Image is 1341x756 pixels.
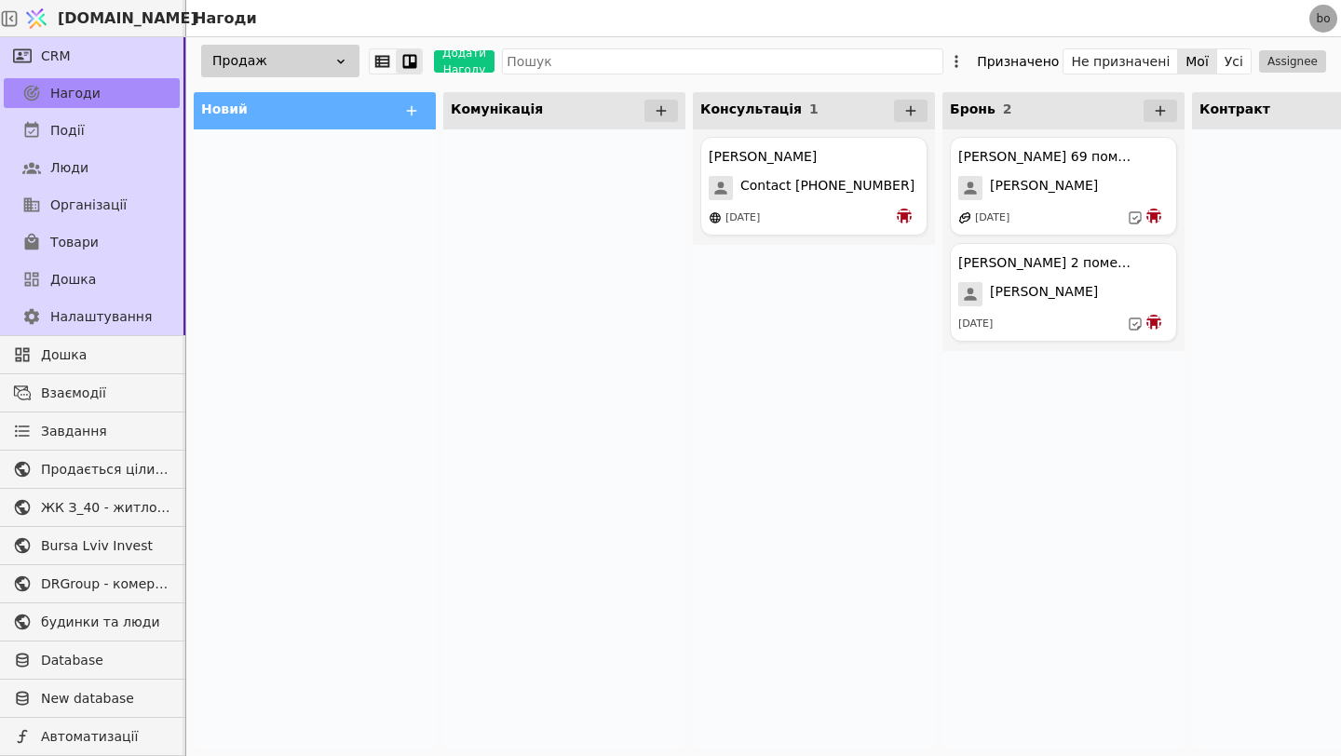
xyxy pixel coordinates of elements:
[1003,101,1012,116] span: 2
[19,1,186,36] a: [DOMAIN_NAME]
[41,613,170,632] span: будинки та люди
[41,460,170,479] span: Продається цілий будинок [PERSON_NAME] нерухомість
[50,307,152,327] span: Налаштування
[709,147,817,167] div: [PERSON_NAME]
[950,137,1177,236] div: [PERSON_NAME] 69 помешкання[PERSON_NAME][DATE]bo
[4,340,180,370] a: Дошка
[50,270,96,290] span: Дошка
[41,384,170,403] span: Взаємодії
[700,137,928,236] div: [PERSON_NAME]Contact [PHONE_NUMBER][DATE]bo
[4,645,180,675] a: Database
[186,7,257,30] h2: Нагоди
[41,498,170,518] span: ЖК З_40 - житлова та комерційна нерухомість класу Преміум
[4,722,180,751] a: Автоматизації
[958,317,993,332] div: [DATE]
[41,47,71,66] span: CRM
[958,253,1135,273] div: [PERSON_NAME] 2 помешкання
[1146,209,1161,223] img: bo
[1309,5,1337,33] a: bo
[1217,48,1251,74] button: Усі
[4,41,180,71] a: CRM
[434,50,494,73] button: Додати Нагоду
[4,493,180,522] a: ЖК З_40 - житлова та комерційна нерухомість класу Преміум
[4,153,180,182] a: Люди
[950,243,1177,342] div: [PERSON_NAME] 2 помешкання[PERSON_NAME][DATE]bo
[950,101,996,116] span: Бронь
[1063,48,1178,74] button: Не призначені
[809,101,819,116] span: 1
[41,422,107,441] span: Завдання
[41,345,170,365] span: Дошка
[897,209,912,223] img: bo
[502,48,943,74] input: Пошук
[451,101,543,116] span: Комунікація
[4,454,180,484] a: Продається цілий будинок [PERSON_NAME] нерухомість
[4,227,180,257] a: Товари
[41,574,170,594] span: DRGroup - комерційна нерухоомість
[201,45,359,77] div: Продаж
[975,210,1009,226] div: [DATE]
[50,84,101,103] span: Нагоди
[1146,315,1161,330] img: bo
[4,378,180,408] a: Взаємодії
[977,48,1059,74] div: Призначено
[201,101,248,116] span: Новий
[50,233,99,252] span: Товари
[423,50,494,73] a: Додати Нагоду
[4,302,180,331] a: Налаштування
[4,190,180,220] a: Організації
[4,115,180,145] a: Події
[4,683,180,713] a: New database
[41,651,170,670] span: Database
[4,264,180,294] a: Дошка
[958,211,971,224] img: affiliate-program.svg
[4,607,180,637] a: будинки та люди
[1259,50,1326,73] button: Assignee
[958,147,1135,167] div: [PERSON_NAME] 69 помешкання
[990,282,1098,306] span: [PERSON_NAME]
[22,1,50,36] img: Logo
[4,569,180,599] a: DRGroup - комерційна нерухоомість
[41,536,170,556] span: Bursa Lviv Invest
[50,121,85,141] span: Події
[41,727,170,747] span: Автоматизації
[4,416,180,446] a: Завдання
[740,176,914,200] span: Contact [PHONE_NUMBER]
[700,101,802,116] span: Консультація
[725,210,760,226] div: [DATE]
[41,689,170,709] span: New database
[1178,48,1217,74] button: Мої
[709,211,722,224] img: online-store.svg
[4,531,180,560] a: Bursa Lviv Invest
[4,78,180,108] a: Нагоди
[990,176,1098,200] span: [PERSON_NAME]
[1199,101,1270,116] span: Контракт
[50,158,88,178] span: Люди
[50,196,127,215] span: Організації
[58,7,197,30] span: [DOMAIN_NAME]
